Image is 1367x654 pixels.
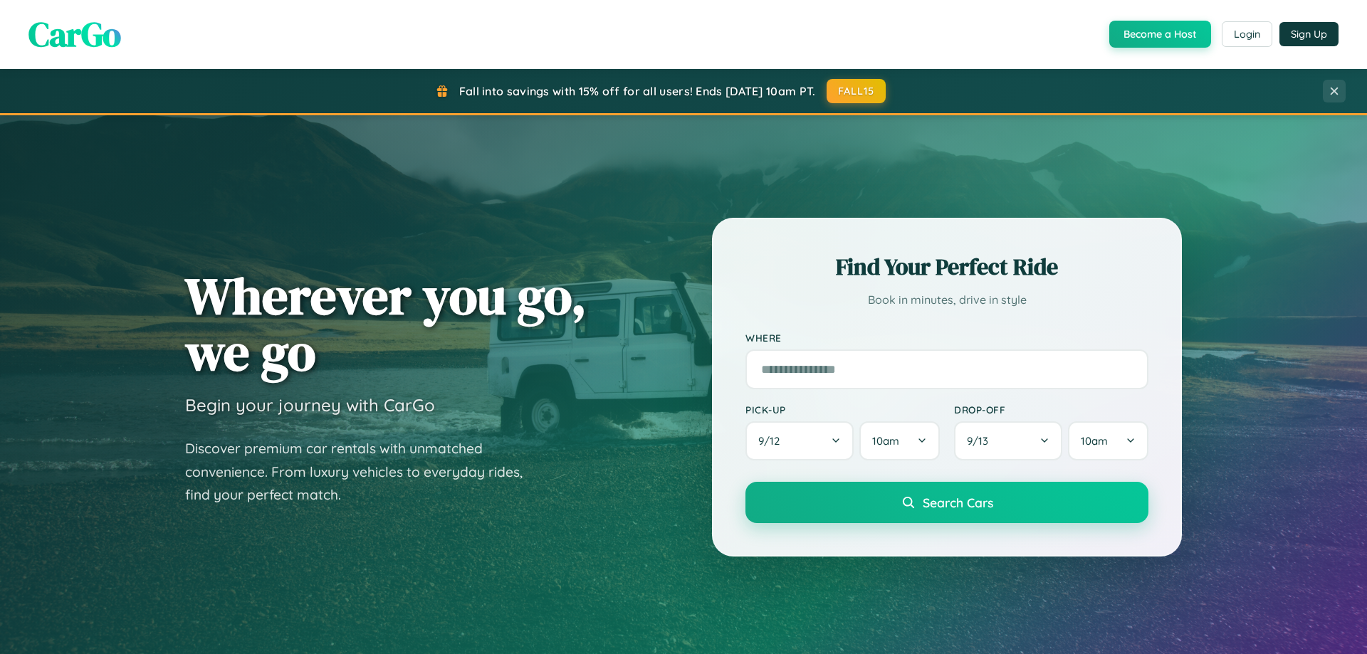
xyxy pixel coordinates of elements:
[872,434,899,448] span: 10am
[1068,421,1148,460] button: 10am
[185,437,541,507] p: Discover premium car rentals with unmatched convenience. From luxury vehicles to everyday rides, ...
[28,11,121,58] span: CarGo
[758,434,787,448] span: 9 / 12
[1081,434,1108,448] span: 10am
[745,251,1148,283] h2: Find Your Perfect Ride
[745,332,1148,344] label: Where
[459,84,816,98] span: Fall into savings with 15% off for all users! Ends [DATE] 10am PT.
[967,434,995,448] span: 9 / 13
[745,482,1148,523] button: Search Cars
[923,495,993,510] span: Search Cars
[1279,22,1339,46] button: Sign Up
[827,79,886,103] button: FALL15
[1222,21,1272,47] button: Login
[954,404,1148,416] label: Drop-off
[745,421,854,460] button: 9/12
[1109,21,1211,48] button: Become a Host
[859,421,940,460] button: 10am
[745,404,940,416] label: Pick-up
[185,268,587,380] h1: Wherever you go, we go
[185,394,435,416] h3: Begin your journey with CarGo
[745,290,1148,310] p: Book in minutes, drive in style
[954,421,1062,460] button: 9/13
